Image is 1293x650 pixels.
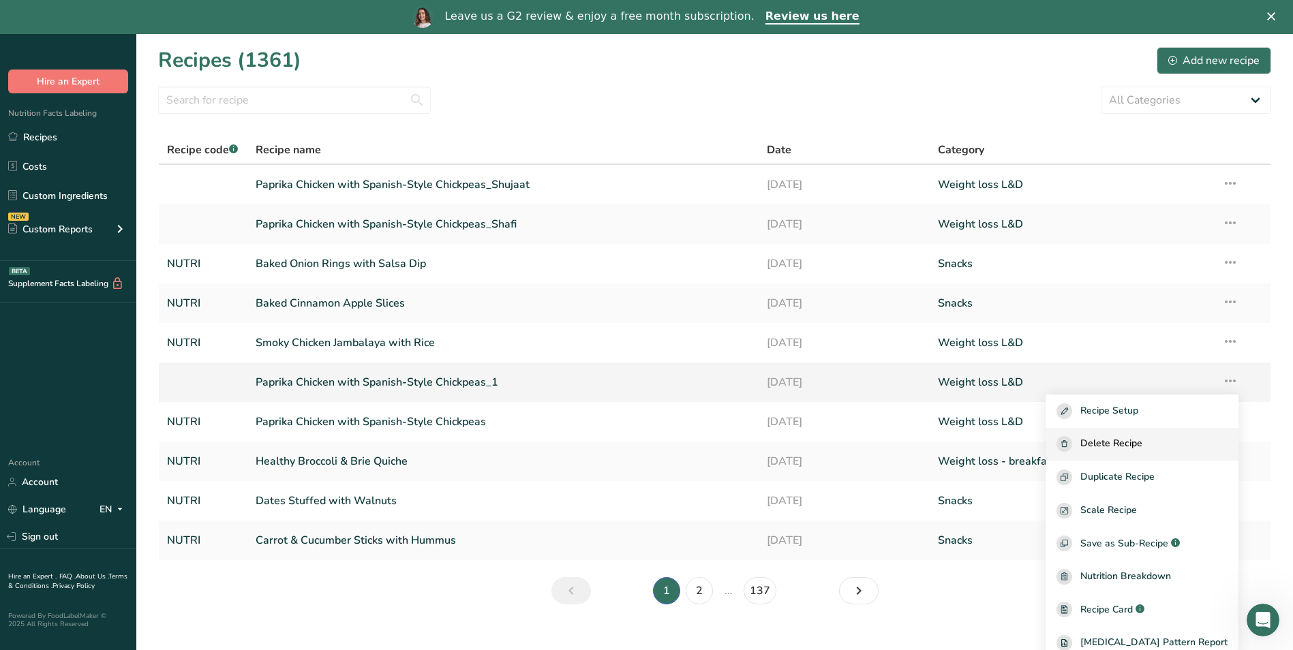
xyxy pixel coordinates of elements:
[167,328,239,357] a: NUTRI
[1046,394,1238,428] button: Recipe Setup
[76,572,108,581] a: About Us .
[412,6,433,28] img: Profile image for Reem
[1168,52,1260,69] div: Add new recipe
[256,249,751,278] a: Baked Onion Rings with Salsa Dip
[256,407,751,436] a: Paprika Chicken with Spanish-Style Chickpeas
[167,447,239,476] a: NUTRI
[767,210,921,238] a: [DATE]
[256,447,751,476] a: Healthy Broccoli & Brie Quiche
[8,572,57,581] a: Hire an Expert .
[938,407,1206,436] a: Weight loss L&D
[167,142,238,157] span: Recipe code
[1247,604,1279,636] iframe: Intercom live chat
[767,170,921,199] a: [DATE]
[158,45,301,76] h1: Recipes (1361)
[256,368,751,397] a: Paprika Chicken with Spanish-Style Chickpeas_1
[767,249,921,278] a: [DATE]
[1046,593,1238,627] a: Recipe Card
[8,213,29,221] div: NEW
[158,87,431,114] input: Search for recipe
[1046,461,1238,494] button: Duplicate Recipe
[1046,428,1238,461] button: Delete Recipe
[167,407,239,436] a: NUTRI
[1157,47,1271,74] button: Add new recipe
[938,170,1206,199] a: Weight loss L&D
[767,526,921,555] a: [DATE]
[767,328,921,357] a: [DATE]
[256,142,321,158] span: Recipe name
[938,289,1206,318] a: Snacks
[1046,494,1238,527] button: Scale Recipe
[1080,403,1138,419] span: Recipe Setup
[938,210,1206,238] a: Weight loss L&D
[1080,536,1168,551] span: Save as Sub-Recipe
[767,407,921,436] a: [DATE]
[686,577,713,604] a: Page 2.
[8,612,128,628] div: Powered By FoodLabelMaker © 2025 All Rights Reserved
[59,572,76,581] a: FAQ .
[767,142,791,158] span: Date
[1046,560,1238,593] a: Nutrition Breakdown
[938,328,1206,357] a: Weight loss L&D
[444,10,754,23] div: Leave us a G2 review & enjoy a free month subscription.
[167,289,239,318] a: NUTRI
[167,249,239,278] a: NUTRI
[1080,569,1171,585] span: Nutrition Breakdown
[765,10,860,25] a: Review us here
[938,486,1206,515] a: Snacks
[167,526,239,555] a: NUTRI
[938,526,1206,555] a: Snacks
[167,486,239,515] a: NUTRI
[256,486,751,515] a: Dates Stuffed with Walnuts
[256,289,751,318] a: Baked Cinnamon Apple Slices
[551,577,591,604] a: Previous page
[938,368,1206,397] a: Weight loss L&D
[744,577,776,604] a: Page 137.
[1080,602,1133,617] span: Recipe Card
[1080,436,1142,452] span: Delete Recipe
[8,572,127,591] a: Terms & Conditions .
[938,249,1206,278] a: Snacks
[1080,503,1137,519] span: Scale Recipe
[52,581,95,591] a: Privacy Policy
[1080,469,1155,485] span: Duplicate Recipe
[839,577,879,604] a: Next page
[8,222,93,236] div: Custom Reports
[767,289,921,318] a: [DATE]
[256,526,751,555] a: Carrot & Cucumber Sticks with Hummus
[100,501,128,518] div: EN
[1046,527,1238,560] button: Save as Sub-Recipe
[767,486,921,515] a: [DATE]
[1267,12,1281,20] div: Close
[256,210,751,238] a: Paprika Chicken with Spanish-Style Chickpeas_Shafi
[9,267,30,275] div: BETA
[8,497,66,521] a: Language
[256,170,751,199] a: Paprika Chicken with Spanish-Style Chickpeas_Shujaat
[256,328,751,357] a: Smoky Chicken Jambalaya with Rice
[767,368,921,397] a: [DATE]
[8,69,128,93] button: Hire an Expert
[767,447,921,476] a: [DATE]
[938,447,1206,476] a: Weight loss - breakfast
[938,142,984,158] span: Category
